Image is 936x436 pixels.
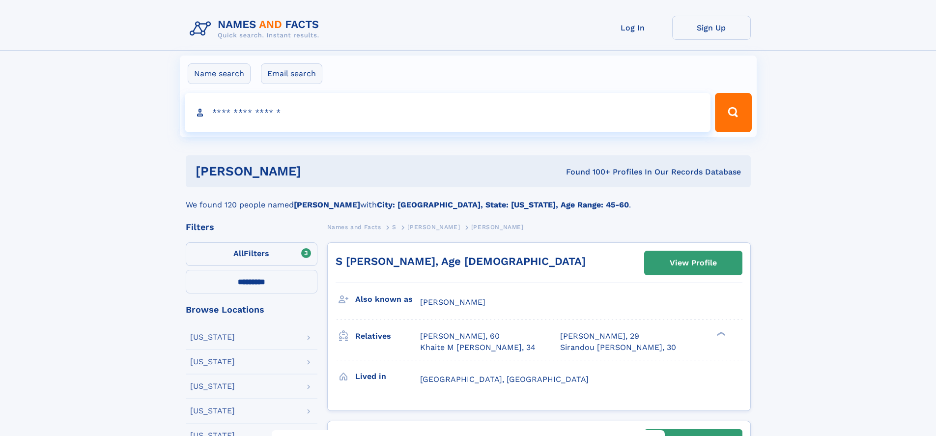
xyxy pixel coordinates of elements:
[186,305,317,314] div: Browse Locations
[355,368,420,385] h3: Lived in
[355,328,420,345] h3: Relatives
[433,167,741,177] div: Found 100+ Profiles In Our Records Database
[670,252,717,274] div: View Profile
[261,63,322,84] label: Email search
[377,200,629,209] b: City: [GEOGRAPHIC_DATA], State: [US_STATE], Age Range: 45-60
[714,331,726,337] div: ❯
[186,187,751,211] div: We found 120 people named with .
[420,375,589,384] span: [GEOGRAPHIC_DATA], [GEOGRAPHIC_DATA]
[407,221,460,233] a: [PERSON_NAME]
[190,333,235,341] div: [US_STATE]
[392,224,397,231] span: S
[294,200,360,209] b: [PERSON_NAME]
[355,291,420,308] h3: Also known as
[560,342,676,353] a: Sirandou [PERSON_NAME], 30
[407,224,460,231] span: [PERSON_NAME]
[420,297,485,307] span: [PERSON_NAME]
[420,331,500,342] a: [PERSON_NAME], 60
[392,221,397,233] a: S
[186,223,317,232] div: Filters
[715,93,751,132] button: Search Button
[190,407,235,415] div: [US_STATE]
[594,16,672,40] a: Log In
[188,63,251,84] label: Name search
[560,331,639,342] a: [PERSON_NAME], 29
[186,16,327,42] img: Logo Names and Facts
[185,93,711,132] input: search input
[190,382,235,390] div: [US_STATE]
[327,221,381,233] a: Names and Facts
[336,255,586,267] a: S [PERSON_NAME], Age [DEMOGRAPHIC_DATA]
[196,165,434,177] h1: [PERSON_NAME]
[186,242,317,266] label: Filters
[672,16,751,40] a: Sign Up
[420,342,536,353] a: Khaite M [PERSON_NAME], 34
[471,224,524,231] span: [PERSON_NAME]
[233,249,244,258] span: All
[645,251,742,275] a: View Profile
[190,358,235,366] div: [US_STATE]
